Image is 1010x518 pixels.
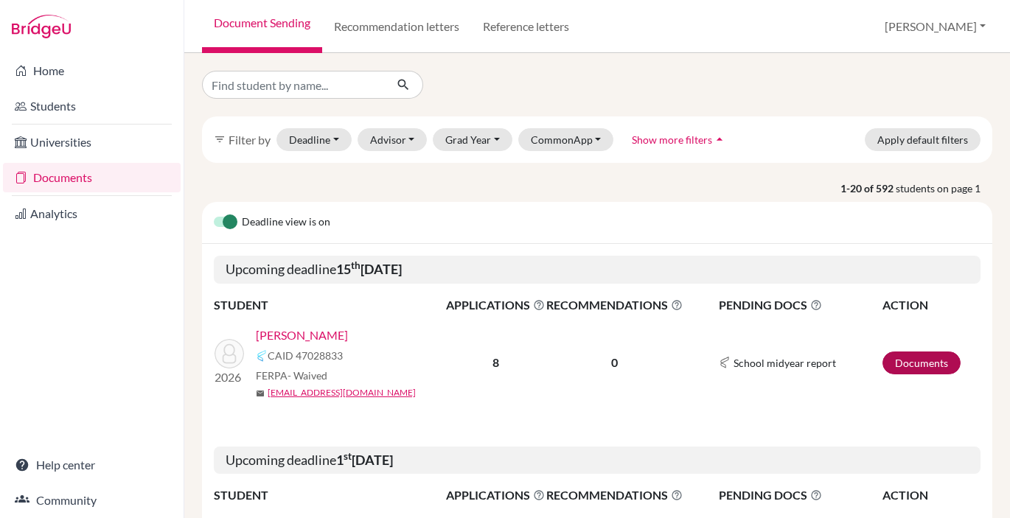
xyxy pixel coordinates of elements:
img: Common App logo [256,350,268,362]
span: mail [256,389,265,398]
a: Documents [3,163,181,192]
span: Show more filters [632,133,712,146]
button: Advisor [358,128,428,151]
span: Deadline view is on [242,214,330,231]
b: 1 [DATE] [336,452,393,468]
button: Grad Year [433,128,512,151]
span: Filter by [229,133,271,147]
a: Community [3,486,181,515]
span: APPLICATIONS [446,296,545,314]
input: Find student by name... [202,71,385,99]
p: 2026 [215,368,244,386]
b: 15 [DATE] [336,261,402,277]
span: PENDING DOCS [719,296,881,314]
h5: Upcoming deadline [214,256,981,284]
strong: 1-20 of 592 [840,181,896,196]
span: RECOMMENDATIONS [546,296,683,314]
span: students on page 1 [896,181,992,196]
span: CAID 47028833 [268,348,343,363]
span: APPLICATIONS [446,486,545,504]
b: 8 [492,355,499,369]
span: FERPA [256,368,327,383]
i: filter_list [214,133,226,145]
a: Universities [3,127,181,157]
a: Help center [3,450,181,480]
a: [EMAIL_ADDRESS][DOMAIN_NAME] [268,386,416,399]
sup: th [351,259,361,271]
th: STUDENT [214,486,445,505]
button: Show more filtersarrow_drop_up [619,128,739,151]
a: Home [3,56,181,85]
button: Apply default filters [865,128,981,151]
img: Bridge-U [12,15,71,38]
img: Common App logo [719,357,731,368]
button: [PERSON_NAME] [878,13,992,41]
i: arrow_drop_up [712,132,727,147]
a: [PERSON_NAME] [256,326,348,344]
a: Documents [882,351,961,374]
th: STUDENT [214,295,445,315]
button: Deadline [276,128,352,151]
a: Analytics [3,199,181,228]
h5: Upcoming deadline [214,447,981,475]
th: ACTION [882,486,981,505]
span: RECOMMENDATIONS [546,486,683,504]
span: School midyear report [734,355,836,371]
p: 0 [546,354,683,371]
sup: st [344,450,352,462]
span: PENDING DOCS [719,486,881,504]
button: CommonApp [518,128,614,151]
a: Students [3,91,181,121]
th: ACTION [882,295,981,315]
img: Alkhouri, Rashed [215,339,244,368]
span: - Waived [288,369,327,382]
